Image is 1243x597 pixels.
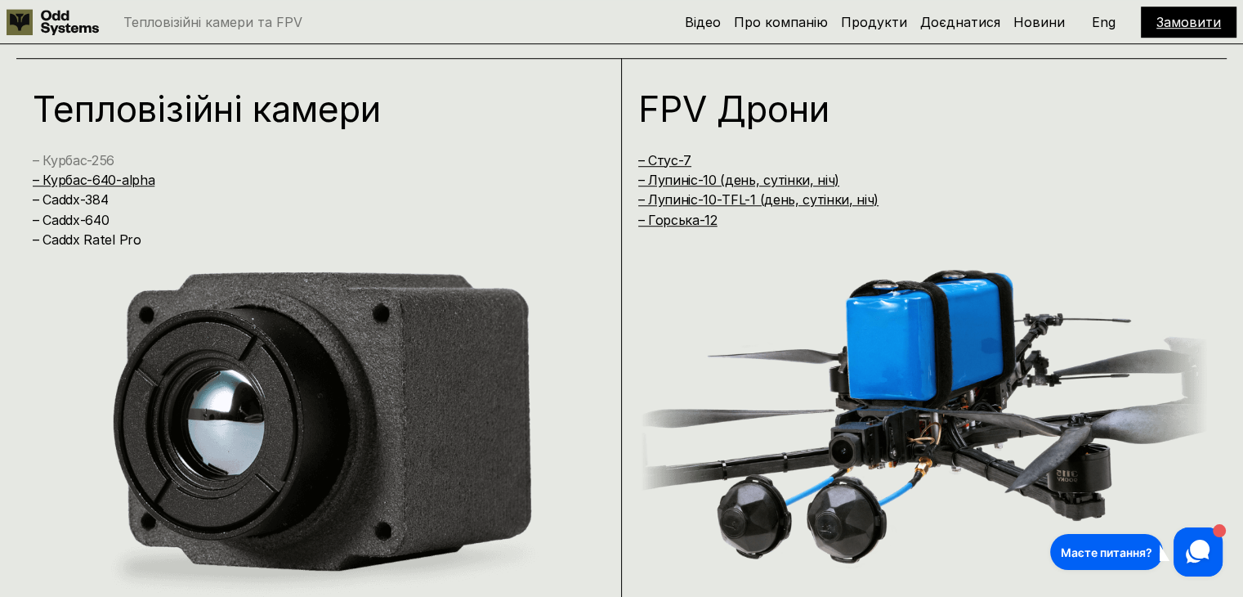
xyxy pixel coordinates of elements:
[638,152,691,168] a: – Стус-7
[1156,14,1221,30] a: Замовити
[920,14,1000,30] a: Доєднатися
[734,14,828,30] a: Про компанію
[33,91,570,127] h1: Тепловізійні камери
[638,91,1176,127] h1: FPV Дрони
[123,16,302,29] p: Тепловізійні камери та FPV
[1013,14,1065,30] a: Новини
[33,172,154,188] a: – Курбас-640-alpha
[1046,523,1227,581] iframe: HelpCrunch
[33,191,108,208] a: – Caddx-384
[638,172,839,188] a: – Лупиніс-10 (день, сутінки, ніч)
[33,212,109,228] a: – Caddx-640
[685,14,721,30] a: Відео
[33,152,114,168] a: – Курбас-256
[1092,16,1116,29] p: Eng
[841,14,907,30] a: Продукти
[638,191,879,208] a: – Лупиніс-10-TFL-1 (день, сутінки, ніч)
[638,212,718,228] a: – Горська-12
[33,231,141,248] a: – Caddx Ratel Pro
